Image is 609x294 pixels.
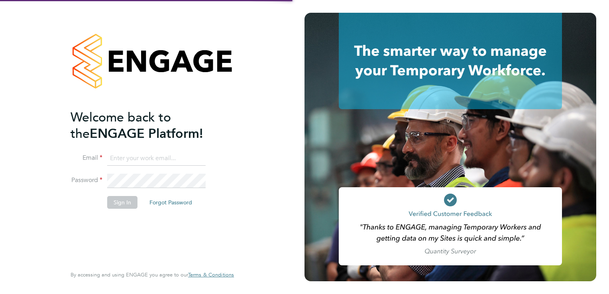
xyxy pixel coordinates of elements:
label: Email [71,154,102,162]
label: Password [71,176,102,184]
h2: ENGAGE Platform! [71,109,226,142]
button: Forgot Password [143,196,198,209]
span: Terms & Conditions [188,271,234,278]
span: By accessing and using ENGAGE you agree to our [71,271,234,278]
span: Welcome back to the [71,110,171,141]
a: Terms & Conditions [188,272,234,278]
input: Enter your work email... [107,151,206,166]
button: Sign In [107,196,138,209]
